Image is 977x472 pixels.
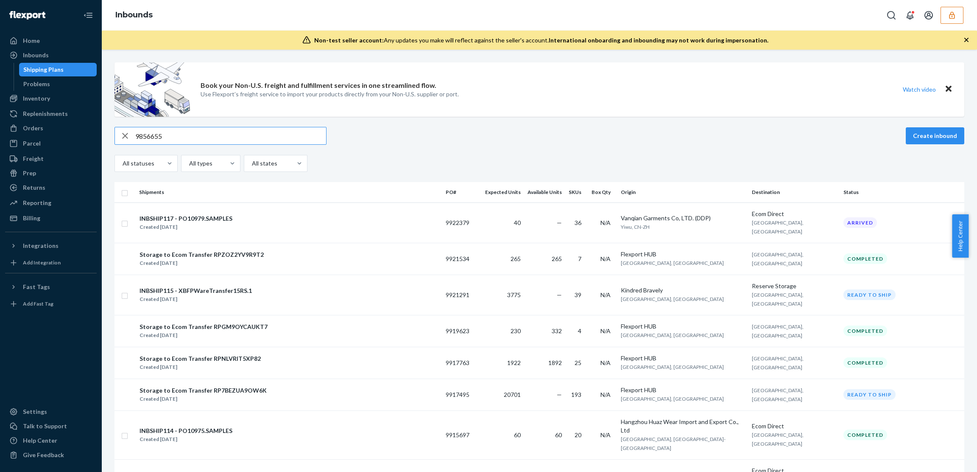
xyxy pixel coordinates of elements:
[507,291,521,298] span: 3775
[952,214,969,258] span: Help Center
[621,396,724,402] span: [GEOGRAPHIC_DATA], [GEOGRAPHIC_DATA]
[136,182,442,202] th: Shipments
[752,292,804,307] span: [GEOGRAPHIC_DATA], [GEOGRAPHIC_DATA]
[752,387,804,402] span: [GEOGRAPHIC_DATA], [GEOGRAPHIC_DATA]
[5,405,97,419] a: Settings
[748,182,840,202] th: Destination
[23,124,43,132] div: Orders
[140,354,261,363] div: Storage to Ecom Transfer RPNLVRIT5XP82
[557,291,562,298] span: —
[5,92,97,105] a: Inventory
[5,152,97,166] a: Freight
[23,139,41,148] div: Parcel
[621,286,745,295] div: Kindred Bravely
[843,389,896,400] div: Ready to ship
[23,283,50,291] div: Fast Tags
[442,315,482,347] td: 9919623
[511,255,521,262] span: 265
[843,289,896,300] div: Ready to ship
[23,436,57,445] div: Help Center
[314,36,768,45] div: Any updates you make will reflect against the seller's account.
[843,217,877,228] div: Arrived
[5,211,97,225] a: Billing
[23,183,45,192] div: Returns
[5,256,97,270] a: Add Integration
[578,327,581,334] span: 4
[621,418,745,435] div: Hangzhou Huaz Wear Import and Export Co., Ltd
[600,391,611,398] span: N/A
[843,430,887,440] div: Completed
[140,395,267,403] div: Created [DATE]
[514,431,521,438] span: 60
[442,410,482,459] td: 9915697
[140,295,252,303] div: Created [DATE]
[5,239,97,253] button: Integrations
[5,107,97,121] a: Replenishments
[578,255,581,262] span: 7
[549,37,768,44] span: International onboarding and inbounding may not work during impersonation.
[23,199,51,207] div: Reporting
[23,259,61,266] div: Add Integration
[920,7,937,24] button: Open account menu
[140,250,264,259] div: Storage to Ecom Transfer RPZOZ2YV9R9T2
[575,219,581,226] span: 36
[23,169,36,177] div: Prep
[442,275,482,315] td: 9921291
[5,297,97,311] a: Add Fast Tag
[5,280,97,294] button: Fast Tags
[9,11,45,20] img: Flexport logo
[552,255,562,262] span: 265
[600,291,611,298] span: N/A
[23,80,50,88] div: Problems
[617,182,748,202] th: Origin
[140,214,232,223] div: INBSHIP117 - PO10979.SAMPLES
[524,182,565,202] th: Available Units
[621,224,650,230] span: Yiwu, CN-ZH
[621,354,745,362] div: Flexport HUB
[600,431,611,438] span: N/A
[23,407,47,416] div: Settings
[23,37,40,45] div: Home
[600,327,611,334] span: N/A
[442,243,482,275] td: 9921534
[621,364,724,370] span: [GEOGRAPHIC_DATA], [GEOGRAPHIC_DATA]
[201,90,459,98] p: Use Flexport’s freight service to import your products directly from your Non-U.S. supplier or port.
[5,434,97,447] a: Help Center
[140,435,232,444] div: Created [DATE]
[621,260,724,266] span: [GEOGRAPHIC_DATA], [GEOGRAPHIC_DATA]
[122,159,123,168] input: All statuses
[5,34,97,48] a: Home
[140,386,267,395] div: Storage to Ecom Transfer RP7BEZUA9OW6K
[115,10,153,20] a: Inbounds
[23,300,53,307] div: Add Fast Tag
[135,127,326,144] input: Search inbounds by name, destination, msku...
[140,331,268,340] div: Created [DATE]
[188,159,189,168] input: All types
[5,121,97,135] a: Orders
[621,322,745,331] div: Flexport HUB
[752,251,804,267] span: [GEOGRAPHIC_DATA], [GEOGRAPHIC_DATA]
[23,451,64,459] div: Give Feedback
[511,327,521,334] span: 230
[621,250,745,258] div: Flexport HUB
[575,291,581,298] span: 39
[140,287,252,295] div: INBSHIP115 - XBFPWareTransfer15RS.1
[600,255,611,262] span: N/A
[140,259,264,267] div: Created [DATE]
[23,242,59,250] div: Integrations
[555,431,562,438] span: 60
[752,282,837,290] div: Reserve Storage
[442,347,482,379] td: 9917763
[883,7,900,24] button: Open Search Box
[23,214,40,222] div: Billing
[588,182,617,202] th: Box Qty
[23,155,44,163] div: Freight
[843,357,887,368] div: Completed
[514,219,521,226] span: 40
[5,181,97,194] a: Returns
[80,7,97,24] button: Close Navigation
[600,359,611,366] span: N/A
[23,51,49,59] div: Inbounds
[752,355,804,371] span: [GEOGRAPHIC_DATA], [GEOGRAPHIC_DATA]
[897,83,941,96] button: Watch video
